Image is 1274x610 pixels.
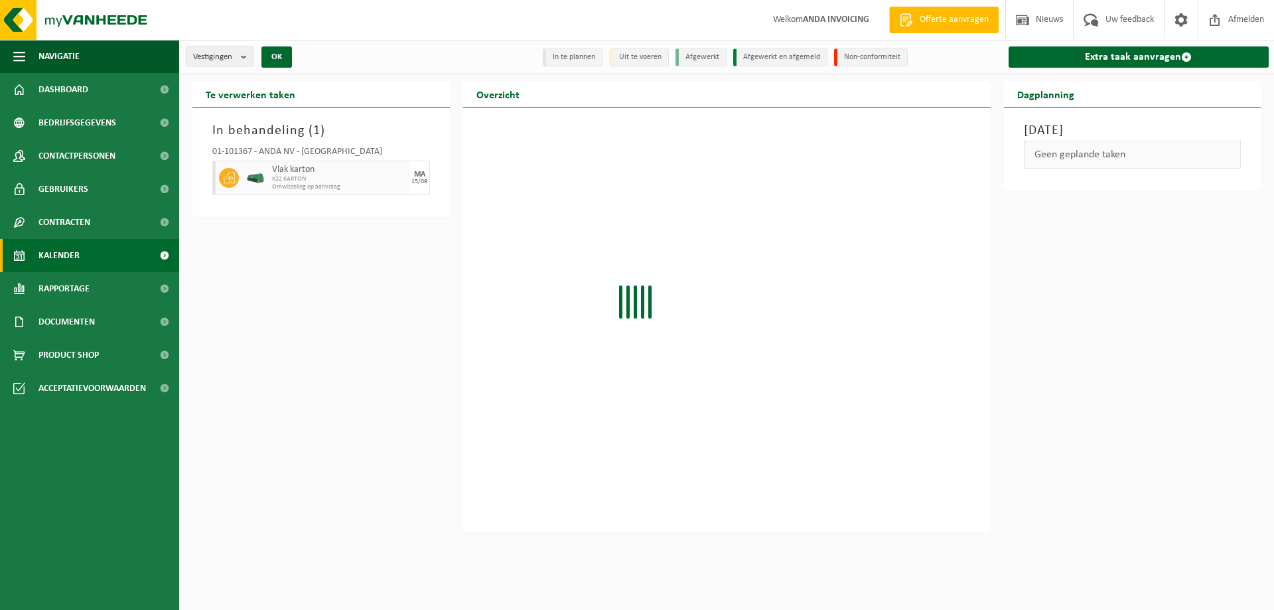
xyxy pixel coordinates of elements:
[834,48,908,66] li: Non-conformiteit
[1024,121,1241,141] h3: [DATE]
[1004,81,1088,107] h2: Dagplanning
[272,183,407,191] span: Omwisseling op aanvraag
[38,339,99,372] span: Product Shop
[543,48,602,66] li: In te plannen
[733,48,827,66] li: Afgewerkt en afgemeld
[38,139,115,173] span: Contactpersonen
[411,179,427,185] div: 15/09
[38,40,80,73] span: Navigatie
[212,121,430,141] h3: In behandeling ( )
[272,165,407,175] span: Vlak karton
[889,7,999,33] a: Offerte aanvragen
[212,147,430,161] div: 01-101367 - ANDA NV - [GEOGRAPHIC_DATA]
[193,47,236,67] span: Vestigingen
[261,46,292,68] button: OK
[38,272,90,305] span: Rapportage
[272,175,407,183] span: K22 KARTON
[38,106,116,139] span: Bedrijfsgegevens
[38,73,88,106] span: Dashboard
[675,48,727,66] li: Afgewerkt
[463,81,533,107] h2: Overzicht
[192,81,309,107] h2: Te verwerken taken
[414,171,425,179] div: MA
[916,13,992,27] span: Offerte aanvragen
[246,173,265,183] img: HK-XK-22-GN-00
[38,206,90,239] span: Contracten
[38,305,95,339] span: Documenten
[38,372,146,405] span: Acceptatievoorwaarden
[1009,46,1269,68] a: Extra taak aanvragen
[38,239,80,272] span: Kalender
[38,173,88,206] span: Gebruikers
[1024,141,1241,169] div: Geen geplande taken
[313,124,320,137] span: 1
[803,15,869,25] strong: ANDA INVOICING
[186,46,253,66] button: Vestigingen
[609,48,669,66] li: Uit te voeren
